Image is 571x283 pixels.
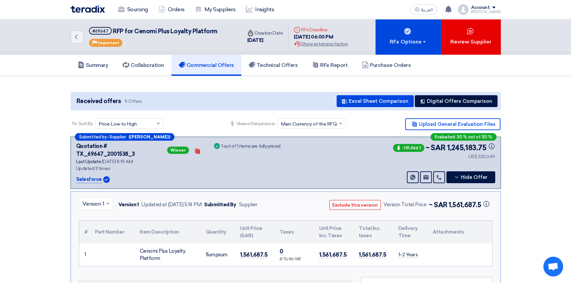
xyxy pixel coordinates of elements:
[71,55,116,76] a: Summary
[294,41,348,47] div: Show extension history
[179,62,234,69] h5: Commercial Offers
[235,221,274,243] th: Unit Price (SAR)
[305,55,355,76] a: RFx Report
[247,30,283,37] div: Creation Date
[79,135,107,139] span: Submitted by
[190,2,241,17] a: My Suppliers
[337,95,414,107] button: Excel Sheet Comparison
[461,175,488,180] span: Hide Offer
[79,243,90,266] td: 1
[103,176,110,183] img: Verified Account
[329,200,381,210] button: Exclude this version
[76,142,166,158] div: Quotation # TX_69647_2001538_3
[393,221,427,243] th: Delivery Time
[392,153,495,160] div: US$ 332,049
[123,62,164,69] h5: Collaboration
[405,118,500,130] button: Upload General Evaluation Files
[294,26,348,33] div: RFx Deadline
[426,142,430,153] span: ~
[241,55,305,76] a: Technical Offers
[458,4,468,15] img: profile_test.png
[171,55,241,76] a: Commercial Offers
[447,142,495,153] span: 1,245,183.75
[236,120,275,127] span: View offer prices in
[78,62,108,69] h5: Summary
[204,201,236,209] div: Submitted By
[471,10,501,14] div: [PERSON_NAME]
[90,221,135,243] th: Part Number
[431,133,496,141] div: Evaluated: 30 % out of 30 %
[247,37,283,44] div: [DATE]
[153,2,190,17] a: Orders
[98,41,119,45] span: Important
[118,201,139,209] div: Version 1
[78,120,93,127] span: Sort By
[441,19,501,55] button: Review Supplier
[241,2,279,17] a: Insights
[200,221,235,243] th: Quantity
[471,5,490,11] div: Account
[280,257,309,262] div: (0 %) No VAT
[113,2,153,17] a: Sourcing
[135,221,200,243] th: Item Description
[239,201,257,209] div: Supplier
[383,201,426,209] div: Version Total Price
[353,221,393,243] th: Total Inc. taxes
[362,62,411,69] h5: Purchase Orders
[200,243,235,266] td: lumpsum
[167,147,189,154] span: Winner
[280,248,283,255] span: 0
[294,33,348,41] div: [DATE] 06:00 PM
[449,201,490,209] span: 1,561,687.5
[89,27,218,35] h5: RFP for Cenomi Plus Loyalty Platform
[393,144,424,152] span: -131,066.1
[125,98,142,104] span: 9 Offers
[359,251,386,258] span: 1,561,687.5
[76,159,101,164] span: Last Update
[206,252,207,258] span: 1
[79,221,90,243] th: #
[115,55,171,76] a: Collaboration
[71,5,105,13] img: Teradix logo
[427,221,492,243] th: Attachments
[240,251,268,258] span: 1,561,687.5
[75,133,174,141] div: –
[141,201,201,209] div: Updated at [DATE] 5:14 PM
[140,247,195,262] div: Cenomi Plus Loyalty Platform
[314,221,353,243] th: Unit Price Inc. Taxes
[421,8,433,12] span: العربية
[249,62,298,69] h5: Technical Offers
[274,221,314,243] th: Taxes
[312,62,347,69] h5: RFx Report
[221,144,281,149] div: 1 out of 1 items are fully priced
[109,135,126,139] span: Supplier
[429,201,433,209] span: ~
[129,135,170,139] b: ([PERSON_NAME])
[92,29,108,33] div: #69647
[415,95,497,107] button: Digital Offers Comparison
[76,176,102,184] p: Salesforce
[446,171,495,183] button: Hide Offer
[355,55,418,76] a: Purchase Orders
[543,257,563,276] div: Open chat
[319,251,347,258] span: 1,561,687.5
[76,165,205,172] div: Updated 3 times
[390,38,427,46] div: RFx Options
[376,19,441,55] button: RFx Options
[102,159,133,164] span: [DATE] 8:19 AM
[113,28,218,35] span: RFP for Cenomi Plus Loyalty Platform
[398,252,418,258] span: 1-2 Years
[99,121,137,127] span: Price Low to High
[434,201,447,209] span: SAR
[410,4,437,15] button: العربية
[431,142,446,153] span: SAR
[76,97,121,106] span: Received offers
